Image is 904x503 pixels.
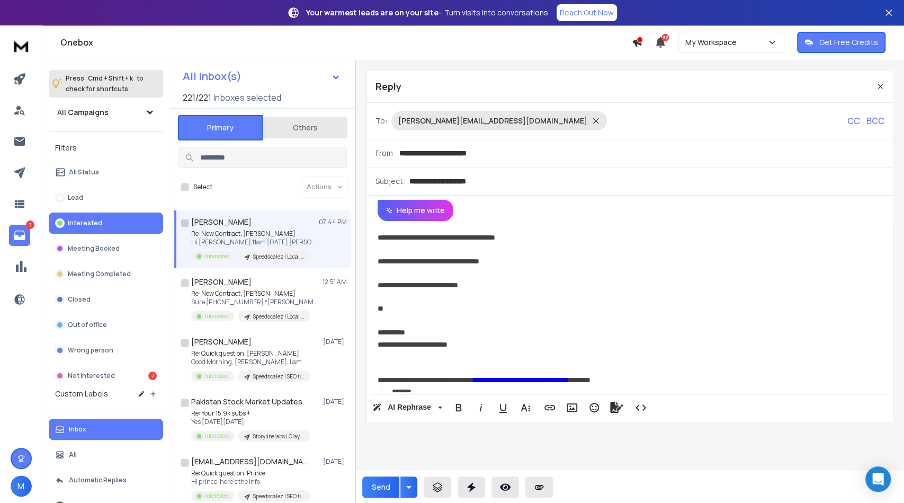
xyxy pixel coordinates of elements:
p: Interested [205,312,230,320]
button: Out of office [49,314,163,336]
strong: Your warmest leads are on your site [306,7,438,17]
button: Get Free Credits [797,32,885,53]
button: Meeting Completed [49,263,163,285]
button: Not Interested7 [49,365,163,386]
p: Automatic Replies [69,476,127,484]
p: From: [375,148,395,158]
p: My Workspace [685,37,741,48]
button: M [11,475,32,497]
h1: [PERSON_NAME] [191,337,252,347]
p: All Status [69,168,99,177]
img: logo [11,36,32,56]
button: More Text [515,397,535,418]
button: Send [362,476,399,498]
p: Speedscalez | Local business [253,253,304,261]
h3: Filters [49,140,163,155]
button: Automatic Replies [49,470,163,491]
h1: [EMAIL_ADDRESS][DOMAIN_NAME] [191,456,308,467]
button: Help me write [378,200,453,221]
p: 07:44 PM [319,218,347,226]
p: Interested [205,432,230,440]
p: Reply [375,79,401,94]
button: Signature [606,397,626,418]
button: All Inbox(s) [174,66,349,87]
p: Press to check for shortcuts. [66,73,144,94]
p: 12:51 AM [323,278,347,286]
p: Re: Quick question, Prince [191,469,310,478]
button: Interested [49,213,163,234]
p: Closed [68,295,91,304]
button: Others [263,116,347,139]
button: Inbox [49,419,163,440]
button: Insert Image (⌘P) [562,397,582,418]
p: 7 [26,220,34,229]
button: All Campaigns [49,102,163,123]
p: All [69,451,77,459]
p: Speedscalez | SEO firms | [GEOGRAPHIC_DATA] [253,492,304,500]
div: 7 [148,372,157,380]
a: 7 [9,225,30,246]
h3: Inboxes selected [213,91,281,104]
p: Inbox [69,425,86,434]
p: Re: Your 15.9k subs + [191,409,310,418]
h1: [PERSON_NAME] [191,277,252,287]
span: Cmd + Shift + k [86,72,135,84]
button: Lead [49,187,163,208]
button: Primary [178,115,263,140]
p: BCC [866,114,884,127]
button: All [49,444,163,465]
button: Closed [49,289,163,310]
div: Open Intercom Messenger [865,466,891,492]
span: 221 / 221 [183,91,211,104]
p: [DATE] [323,398,347,406]
h1: Pakistan Stock Market Updates [191,396,302,407]
p: [PERSON_NAME][EMAIL_ADDRESS][DOMAIN_NAME] [398,116,587,126]
button: Wrong person [49,340,163,361]
p: Speedscalez | SEO firms | [GEOGRAPHIC_DATA] [253,373,304,381]
a: Reach Out Now [557,4,617,21]
p: Interested [205,372,230,380]
label: Select [193,183,212,191]
h1: All Campaigns [57,107,109,118]
p: Out of office [68,321,107,329]
button: AI Rephrase [370,397,444,418]
p: Interested [68,219,102,227]
h1: Onebox [60,36,632,49]
span: AI Rephrase [386,403,433,412]
p: Yes [DATE][DATE], [191,418,310,426]
p: Subject: [375,176,405,187]
p: Re: Quick question, [PERSON_NAME] [191,349,310,358]
h3: Custom Labels [55,389,108,399]
p: Hi prince, here's the info [191,478,310,486]
p: Get Free Credits [819,37,878,48]
p: Interested [205,492,230,500]
button: Insert Link (⌘K) [540,397,560,418]
button: Meeting Booked [49,238,163,259]
p: Meeting Completed [68,270,131,278]
p: Sure [PHONE_NUMBER] *[PERSON_NAME]* Chief [191,298,318,306]
button: Emoticons [584,397,604,418]
p: Wrong person [68,346,113,355]
p: Meeting Booked [68,244,120,253]
p: Re: New Contract, [PERSON_NAME] [191,289,318,298]
p: [DATE] [323,338,347,346]
p: Storylinelabs | Clay campaign set 1 270825 [253,433,304,440]
p: Hi [PERSON_NAME] 11am [DATE] [PERSON_NAME] [191,238,318,246]
p: – Turn visits into conversations [306,7,548,18]
p: To: [375,116,387,126]
p: Good Morning, [PERSON_NAME], I am [191,358,310,366]
p: Lead [68,193,83,202]
p: Reach Out Now [560,7,614,18]
p: Not Interested [68,372,115,380]
p: CC [847,114,860,127]
p: Re: New Contract, [PERSON_NAME] [191,230,318,238]
span: 32 [661,34,669,41]
h1: [PERSON_NAME] [191,217,252,227]
button: Italic (⌘I) [471,397,491,418]
h1: All Inbox(s) [183,71,241,82]
p: [DATE] [323,457,347,466]
button: Underline (⌘U) [493,397,513,418]
button: Code View [631,397,651,418]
